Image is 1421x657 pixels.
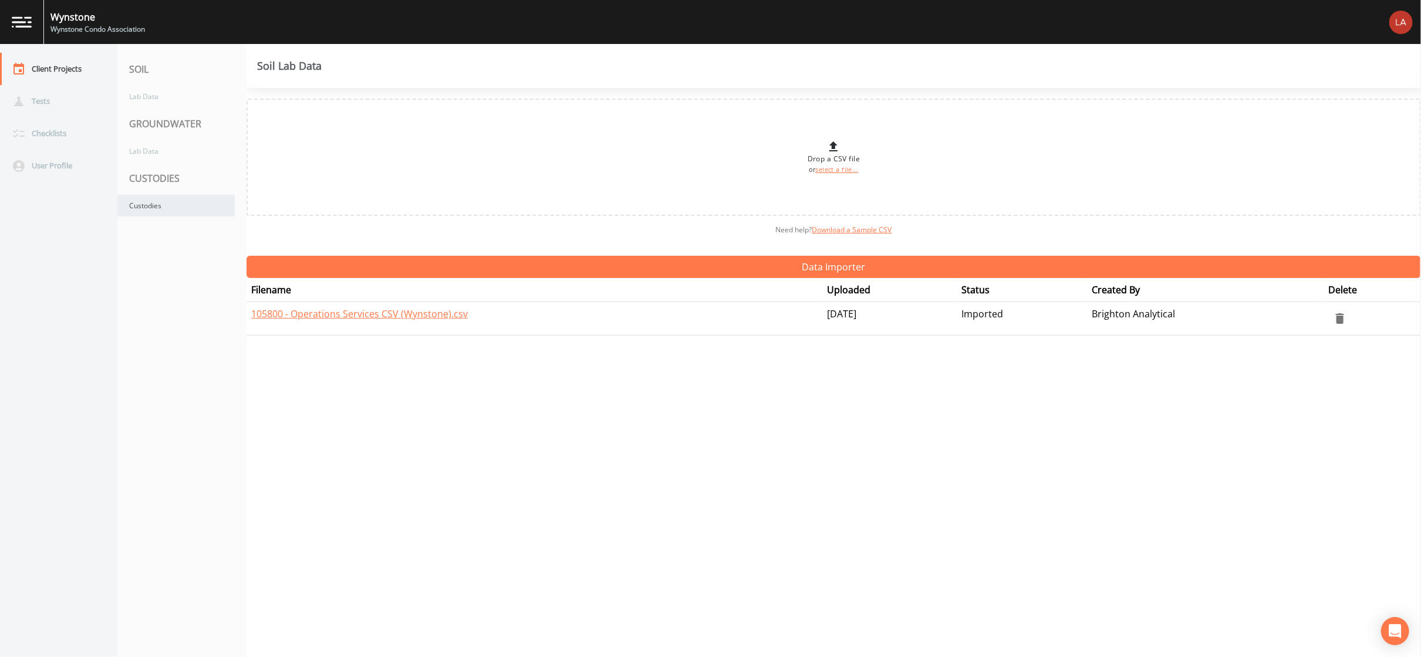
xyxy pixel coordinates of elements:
[247,256,1421,278] button: Data Importer
[815,165,858,174] a: select a file...
[247,278,822,302] th: Filename
[117,107,247,140] div: GROUNDWATER
[117,140,235,162] a: Lab Data
[12,16,32,28] img: logo
[808,140,860,175] div: Drop a CSV file
[957,278,1088,302] th: Status
[822,302,957,336] td: [DATE]
[257,61,322,70] div: Soil Lab Data
[1088,278,1324,302] th: Created By
[957,302,1088,336] td: Imported
[117,86,235,107] a: Lab Data
[1389,11,1413,34] img: bd2ccfa184a129701e0c260bc3a09f9b
[812,225,892,235] a: Download a Sample CSV
[117,53,247,86] div: SOIL
[822,278,957,302] th: Uploaded
[251,307,468,320] a: 105800 - Operations Services CSV (Wynstone).csv
[1088,302,1324,336] td: Brighton Analytical
[50,10,145,24] div: Wynstone
[117,195,235,216] a: Custodies
[50,24,145,35] div: Wynstone Condo Association
[1324,278,1421,302] th: Delete
[117,162,247,195] div: CUSTODIES
[809,165,859,174] small: or
[1328,307,1352,330] button: delete
[1381,617,1409,645] div: Open Intercom Messenger
[776,225,892,235] span: Need help?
